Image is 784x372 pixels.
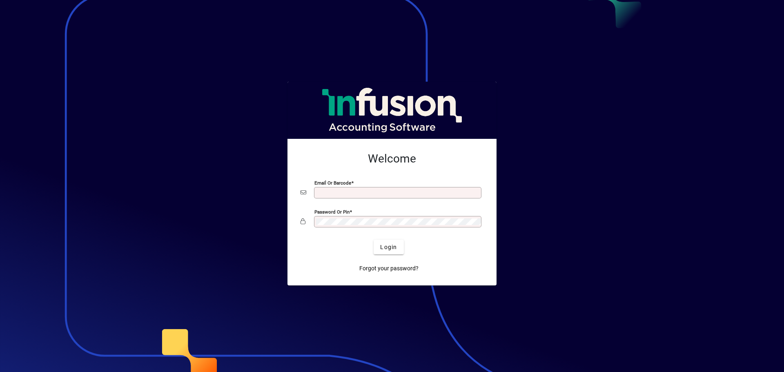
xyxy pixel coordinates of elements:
[380,243,397,252] span: Login
[301,152,483,166] h2: Welcome
[356,261,422,276] a: Forgot your password?
[359,264,419,273] span: Forgot your password?
[314,180,351,186] mat-label: Email or Barcode
[314,209,350,215] mat-label: Password or Pin
[374,240,403,254] button: Login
